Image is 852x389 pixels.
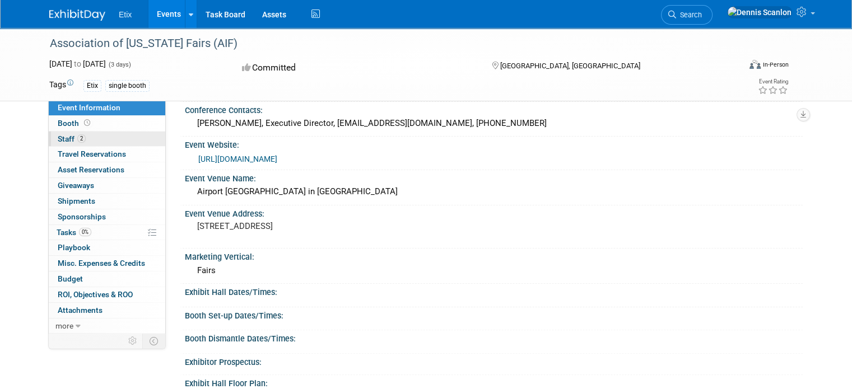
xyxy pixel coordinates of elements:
a: Budget [49,271,165,287]
span: [GEOGRAPHIC_DATA], [GEOGRAPHIC_DATA] [500,62,640,70]
span: Shipments [58,196,95,205]
div: Airport [GEOGRAPHIC_DATA] in [GEOGRAPHIC_DATA] [193,183,794,200]
span: Playbook [58,243,90,252]
a: Playbook [49,240,165,255]
a: Tasks0% [49,225,165,240]
div: Etix [83,80,101,92]
span: Booth not reserved yet [82,119,92,127]
span: Search [676,11,702,19]
span: Etix [119,10,132,19]
img: ExhibitDay [49,10,105,21]
div: Event Venue Name: [185,170,803,184]
a: Asset Reservations [49,162,165,177]
img: Dennis Scanlon [727,6,792,18]
div: Committed [239,58,474,78]
td: Toggle Event Tabs [143,334,166,348]
a: Search [661,5,713,25]
a: more [49,318,165,334]
div: Event Venue Address: [185,205,803,219]
div: Event Rating [758,79,788,85]
a: Sponsorships [49,209,165,224]
span: (3 days) [108,61,131,68]
div: Exhibit Hall Dates/Times: [185,284,803,298]
div: Exhibitor Prospectus: [185,354,803,368]
span: Travel Reservations [58,149,126,158]
span: Event Information [58,103,120,112]
a: Travel Reservations [49,147,165,162]
a: Shipments [49,194,165,209]
div: [PERSON_NAME], Executive Director, [EMAIL_ADDRESS][DOMAIN_NAME], [PHONE_NUMBER] [193,115,794,132]
a: [URL][DOMAIN_NAME] [198,154,277,163]
div: single booth [105,80,150,92]
div: Booth Dismantle Dates/Times: [185,330,803,344]
span: more [55,321,73,330]
a: ROI, Objectives & ROO [49,287,165,302]
span: [DATE] [DATE] [49,59,106,68]
span: to [72,59,83,68]
span: Asset Reservations [58,165,124,174]
a: Giveaways [49,178,165,193]
div: In-Person [762,60,789,69]
span: Booth [58,119,92,128]
span: 0% [79,228,91,236]
span: Budget [58,274,83,283]
span: Misc. Expenses & Credits [58,259,145,268]
div: Booth Set-up Dates/Times: [185,307,803,321]
td: Personalize Event Tab Strip [123,334,143,348]
span: Tasks [57,228,91,237]
a: Event Information [49,100,165,115]
div: Event Format [679,58,789,75]
span: Attachments [58,306,103,315]
div: Exhibit Hall Floor Plan: [185,375,803,389]
pre: [STREET_ADDRESS] [197,221,430,231]
div: Fairs [193,262,794,279]
span: Staff [58,134,86,143]
a: Attachments [49,303,165,318]
img: Format-Inperson.png [749,60,761,69]
a: Misc. Expenses & Credits [49,256,165,271]
div: Conference Contacts: [185,102,803,116]
div: Event Website: [185,137,803,151]
span: Giveaways [58,181,94,190]
span: 2 [77,134,86,143]
td: Tags [49,79,73,92]
a: Staff2 [49,132,165,147]
span: ROI, Objectives & ROO [58,290,133,299]
div: Marketing Vertical: [185,249,803,263]
div: Association of [US_STATE] Fairs (AIF) [46,34,726,54]
span: Sponsorships [58,212,106,221]
a: Booth [49,116,165,131]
